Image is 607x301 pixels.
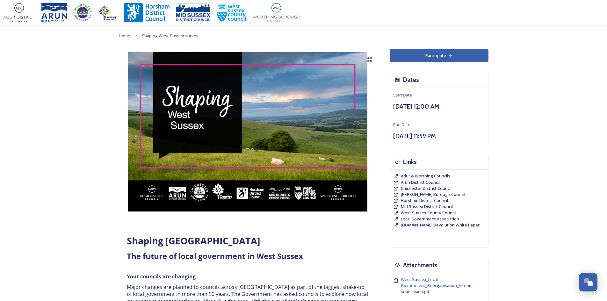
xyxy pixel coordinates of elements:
[41,3,67,22] img: Arun%20District%20Council%20logo%20blue%20CMYK.jpg
[401,179,440,185] a: Arun District Council
[127,273,196,280] strong: Your councils are changing
[403,75,419,84] h3: Dates
[127,234,260,247] strong: Shaping [GEOGRAPHIC_DATA]
[401,216,459,222] a: Local Government Association
[393,122,410,127] span: End Date
[401,210,456,216] a: West Sussex County Council
[401,191,465,197] a: [PERSON_NAME] Borough Council
[3,3,35,22] img: Adur%20logo%20%281%29.jpeg
[176,3,210,22] img: 150ppimsdc%20logo%20blue.png
[73,3,92,22] img: CDC%20Logo%20-%20you%20may%20have%20a%20better%20version.jpg
[119,33,130,39] span: Home
[403,157,417,167] h3: Links
[393,102,485,111] h3: [DATE] 12:00 AM
[579,273,597,291] button: Open Chat
[401,191,465,197] span: [PERSON_NAME] Borough Council
[393,92,412,98] span: Start Date
[401,173,450,179] a: Adur & Worthing Councils
[127,251,303,261] strong: The future of local government in West Sussex
[142,32,199,39] a: Shaping West Sussex survey
[401,197,448,203] span: Horsham District Council
[401,197,448,204] a: Horsham District Council
[217,3,247,22] img: WSCCPos-Spot-25mm.jpg
[124,3,170,22] img: Horsham%20DC%20Logo.jpg
[119,32,130,39] a: Home
[401,185,452,191] span: Chichester District Council
[401,185,452,191] a: Chichester District Council
[253,3,300,22] img: Worthing_Adur%20%281%29.jpg
[393,132,485,141] h3: [DATE] 11:59 PM
[142,33,199,39] span: Shaping West Sussex survey
[401,179,440,185] span: Arun District Council
[401,204,453,210] a: Mid Sussex District Council
[401,222,480,228] a: [DOMAIN_NAME] Devolution White Paper
[401,204,453,209] span: Mid Sussex District Council
[98,3,117,22] img: Crawley%20BC%20logo.jpg
[390,49,488,62] button: Participate
[401,276,473,294] span: West Sussex_Local Government_Reorganisation_Interim submission.pdf
[403,261,437,270] h3: Attachments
